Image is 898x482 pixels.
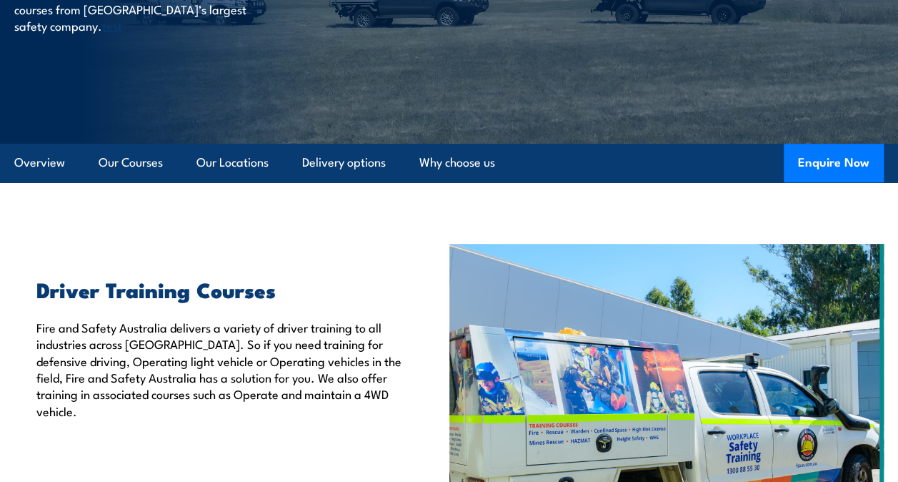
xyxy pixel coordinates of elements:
button: Enquire Now [784,144,884,182]
h2: Driver Training Courses [36,280,428,298]
a: Why choose us [419,144,495,182]
a: Our Courses [99,144,163,182]
a: Delivery options [302,144,386,182]
a: Our Locations [196,144,269,182]
a: test [102,16,122,34]
p: Fire and Safety Australia delivers a variety of driver training to all industries across [GEOGRAP... [36,319,428,419]
a: Overview [14,144,65,182]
